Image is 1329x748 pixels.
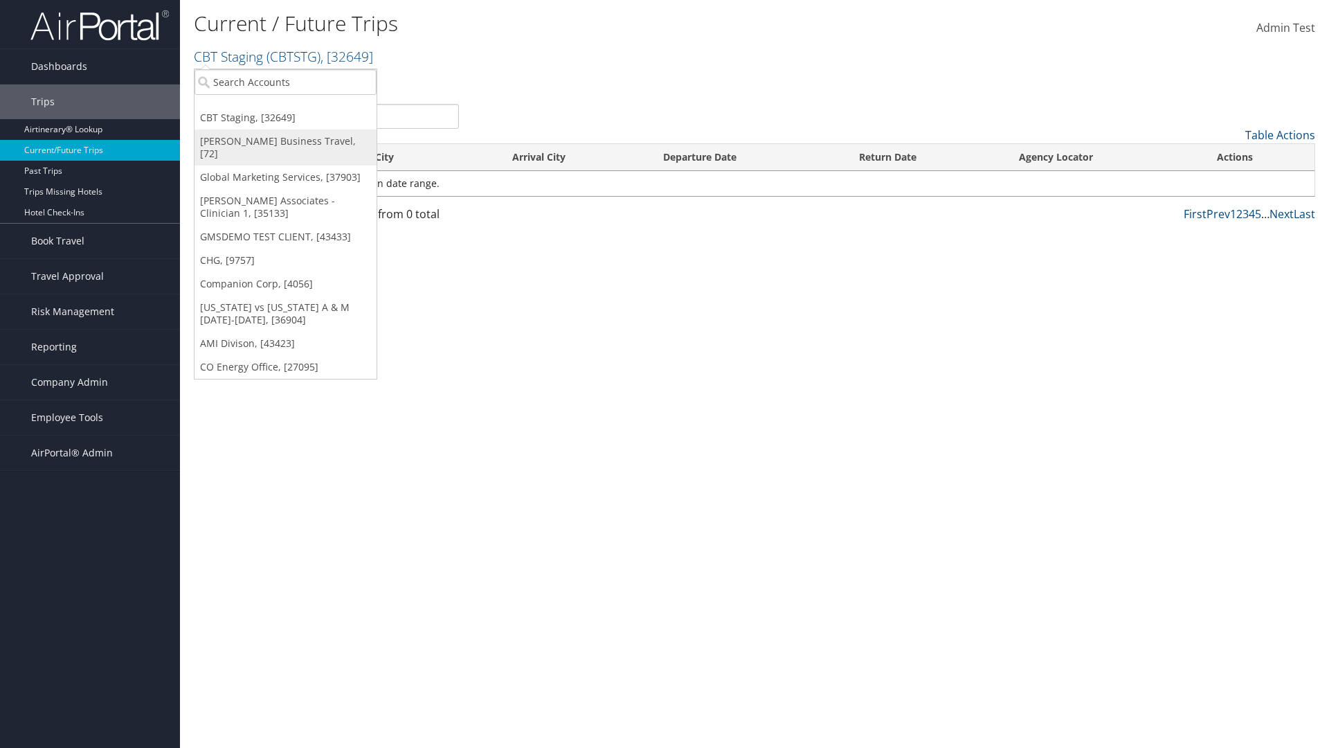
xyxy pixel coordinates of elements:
a: Admin Test [1256,7,1315,50]
a: Table Actions [1245,127,1315,143]
th: Arrival City: activate to sort column ascending [500,144,650,171]
a: Last [1294,206,1315,222]
span: Trips [31,84,55,119]
a: [PERSON_NAME] Business Travel, [72] [195,130,377,166]
a: 2 [1236,206,1242,222]
span: Employee Tools [31,400,103,435]
span: Company Admin [31,365,108,400]
th: Return Date: activate to sort column ascending [847,144,1006,171]
a: Global Marketing Services, [37903] [195,166,377,189]
p: Filter: [194,73,941,91]
a: First [1184,206,1206,222]
a: GMSDEMO TEST CLIENT, [43433] [195,225,377,249]
a: Companion Corp, [4056] [195,272,377,296]
span: Reporting [31,330,77,364]
img: airportal-logo.png [30,9,169,42]
a: CBT Staging, [32649] [195,106,377,130]
a: CHG, [9757] [195,249,377,272]
a: [US_STATE] vs [US_STATE] A & M [DATE]-[DATE], [36904] [195,296,377,332]
span: Dashboards [31,49,87,84]
a: AMI Divison, [43423] [195,332,377,355]
th: Departure City: activate to sort column ascending [311,144,500,171]
h1: Current / Future Trips [194,9,941,38]
span: Book Travel [31,224,84,258]
th: Agency Locator: activate to sort column ascending [1006,144,1204,171]
a: CO Energy Office, [27095] [195,355,377,379]
a: Prev [1206,206,1230,222]
a: CBT Staging [194,47,373,66]
a: 3 [1242,206,1249,222]
th: Departure Date: activate to sort column descending [651,144,847,171]
span: AirPortal® Admin [31,436,113,470]
span: , [ 32649 ] [320,47,373,66]
a: 1 [1230,206,1236,222]
a: Next [1269,206,1294,222]
span: … [1261,206,1269,222]
span: Risk Management [31,294,114,329]
span: ( CBTSTG ) [266,47,320,66]
th: Actions [1204,144,1314,171]
span: Travel Approval [31,259,104,294]
span: Admin Test [1256,20,1315,35]
a: 5 [1255,206,1261,222]
a: 4 [1249,206,1255,222]
input: Search Accounts [195,69,377,95]
td: No Airtineraries found within the given date range. [195,171,1314,196]
a: [PERSON_NAME] Associates - Clinician 1, [35133] [195,189,377,225]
